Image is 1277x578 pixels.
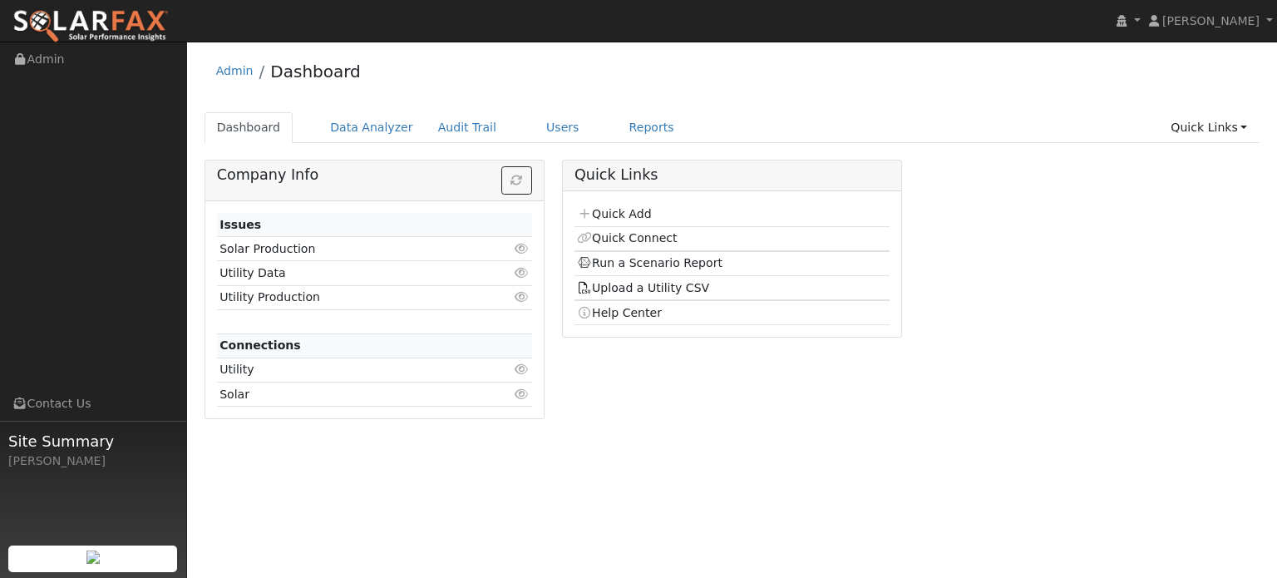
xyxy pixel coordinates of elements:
[217,261,481,285] td: Utility Data
[617,112,687,143] a: Reports
[219,218,261,231] strong: Issues
[205,112,293,143] a: Dashboard
[217,166,532,184] h5: Company Info
[534,112,592,143] a: Users
[8,430,178,452] span: Site Summary
[217,285,481,309] td: Utility Production
[577,207,651,220] a: Quick Add
[219,338,301,352] strong: Connections
[86,551,100,564] img: retrieve
[515,243,530,254] i: Click to view
[1162,14,1260,27] span: [PERSON_NAME]
[515,388,530,400] i: Click to view
[217,358,481,382] td: Utility
[577,281,709,294] a: Upload a Utility CSV
[270,62,361,82] a: Dashboard
[217,237,481,261] td: Solar Production
[515,291,530,303] i: Click to view
[574,166,890,184] h5: Quick Links
[515,363,530,375] i: Click to view
[577,306,662,319] a: Help Center
[515,267,530,279] i: Click to view
[12,9,169,44] img: SolarFax
[8,452,178,470] div: [PERSON_NAME]
[217,383,481,407] td: Solar
[318,112,426,143] a: Data Analyzer
[1158,112,1260,143] a: Quick Links
[577,231,677,245] a: Quick Connect
[426,112,509,143] a: Audit Trail
[216,64,254,77] a: Admin
[577,256,722,269] a: Run a Scenario Report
